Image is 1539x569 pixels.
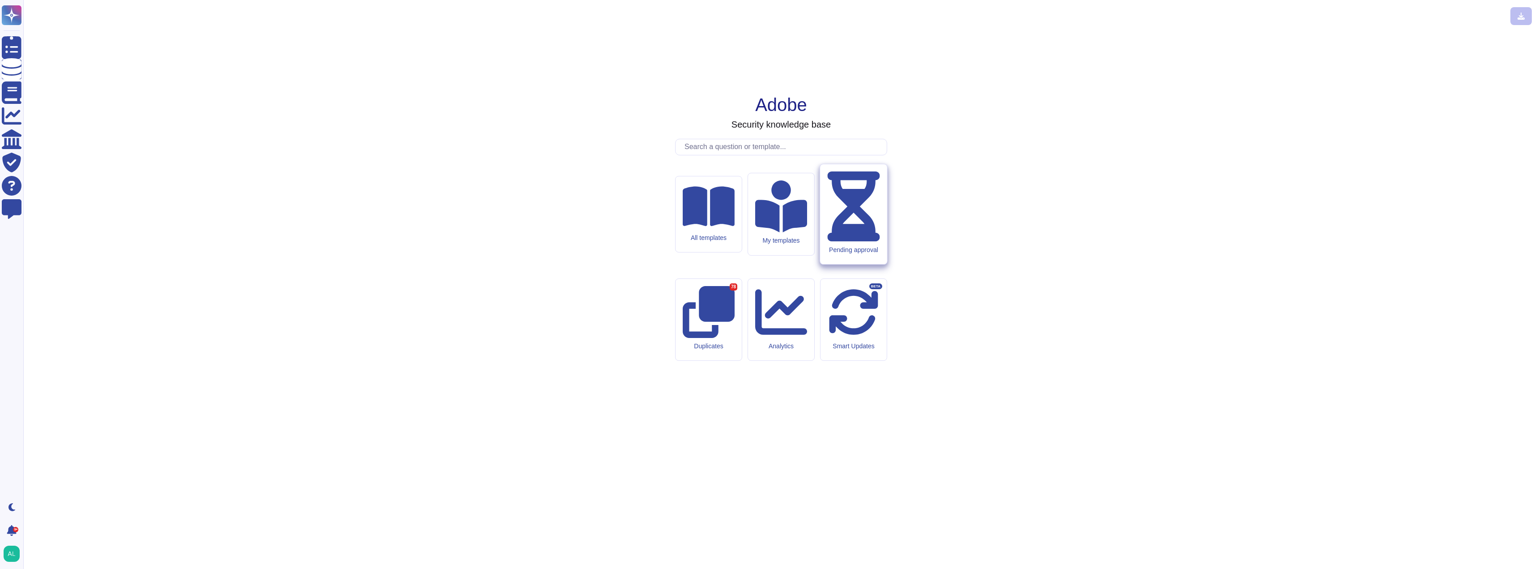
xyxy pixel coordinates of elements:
div: My templates [755,237,807,244]
div: Pending approval [827,246,880,253]
div: 78 [730,283,737,291]
input: Search a question or template... [680,139,887,155]
button: user [2,544,26,564]
h1: Adobe [755,94,807,116]
div: BETA [869,283,882,290]
h3: Security knowledge base [731,119,831,130]
img: user [4,546,20,562]
div: Duplicates [683,342,735,350]
div: Smart Updates [828,342,880,350]
div: All templates [683,234,735,242]
div: Analytics [755,342,807,350]
div: 9+ [13,527,18,532]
